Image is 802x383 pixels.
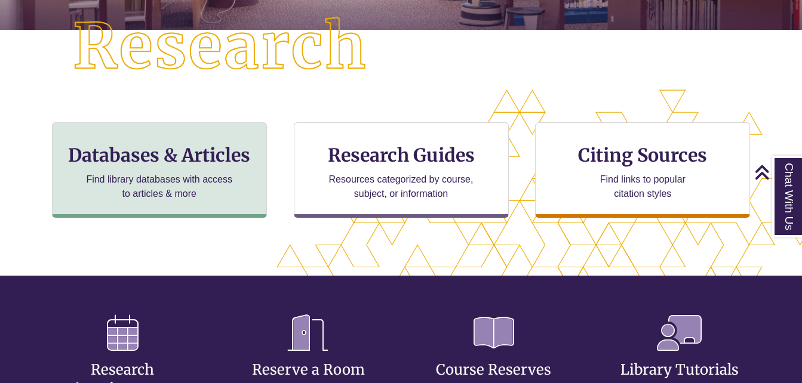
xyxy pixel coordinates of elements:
[323,172,479,201] p: Resources categorized by course, subject, or information
[52,122,267,218] a: Databases & Articles Find library databases with access to articles & more
[535,122,750,218] a: Citing Sources Find links to popular citation styles
[754,164,799,180] a: Back to Top
[436,332,551,379] a: Course Reserves
[81,172,237,201] p: Find library databases with access to articles & more
[294,122,509,218] a: Research Guides Resources categorized by course, subject, or information
[62,144,257,166] h3: Databases & Articles
[304,144,499,166] h3: Research Guides
[570,144,715,166] h3: Citing Sources
[620,332,739,379] a: Library Tutorials
[585,172,701,201] p: Find links to popular citation styles
[252,332,365,379] a: Reserve a Room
